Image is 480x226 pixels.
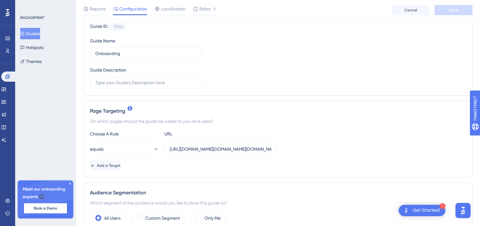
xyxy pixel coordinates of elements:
[95,50,197,57] input: Type your Guide’s Name here
[119,5,147,13] span: Configuration
[20,42,44,53] button: Hotspots
[104,214,121,222] label: All Users
[440,203,445,209] div: 1
[90,66,126,74] div: Guide Description
[34,206,57,211] span: Book a Demo
[90,199,466,207] div: Which segment of the audience would you like to show this guide to?
[412,207,440,214] div: Get Started!
[20,15,44,20] div: ENGAGEMENT
[90,160,121,171] button: Add a Target
[170,146,271,153] input: yourwebsite.com/path
[90,5,105,13] span: Reports
[453,201,472,220] iframe: UserGuiding AI Assistant Launcher
[90,117,466,125] div: On which pages should the guide be visible to your end users?
[164,130,234,138] div: URL
[90,37,115,45] div: Guide Name
[90,143,159,155] button: equals
[90,107,466,115] div: Page Targeting
[97,163,121,168] span: Add a Target
[24,203,67,213] button: Book a Demo
[145,214,180,222] label: Custom Segment
[114,24,123,29] div: 151164
[23,185,68,201] span: Meet our onboarding experts 🎧
[449,8,458,13] span: Save
[15,2,39,9] span: Need Help?
[20,56,42,67] button: Themes
[392,5,430,15] button: Cancel
[161,5,186,13] span: Localization
[90,145,104,153] span: equals
[20,28,40,39] button: Guides
[95,79,197,86] input: Type your Guide’s Description here
[90,22,108,31] div: Guide ID:
[90,189,466,197] div: Audience Segmentation
[199,5,211,13] span: Editor
[399,205,445,216] div: Open Get Started! checklist, remaining modules: 1
[90,130,159,138] div: Choose A Rule
[435,5,472,15] button: Save
[204,214,221,222] label: Only Me
[404,8,417,13] span: Cancel
[402,207,410,214] img: launcher-image-alternative-text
